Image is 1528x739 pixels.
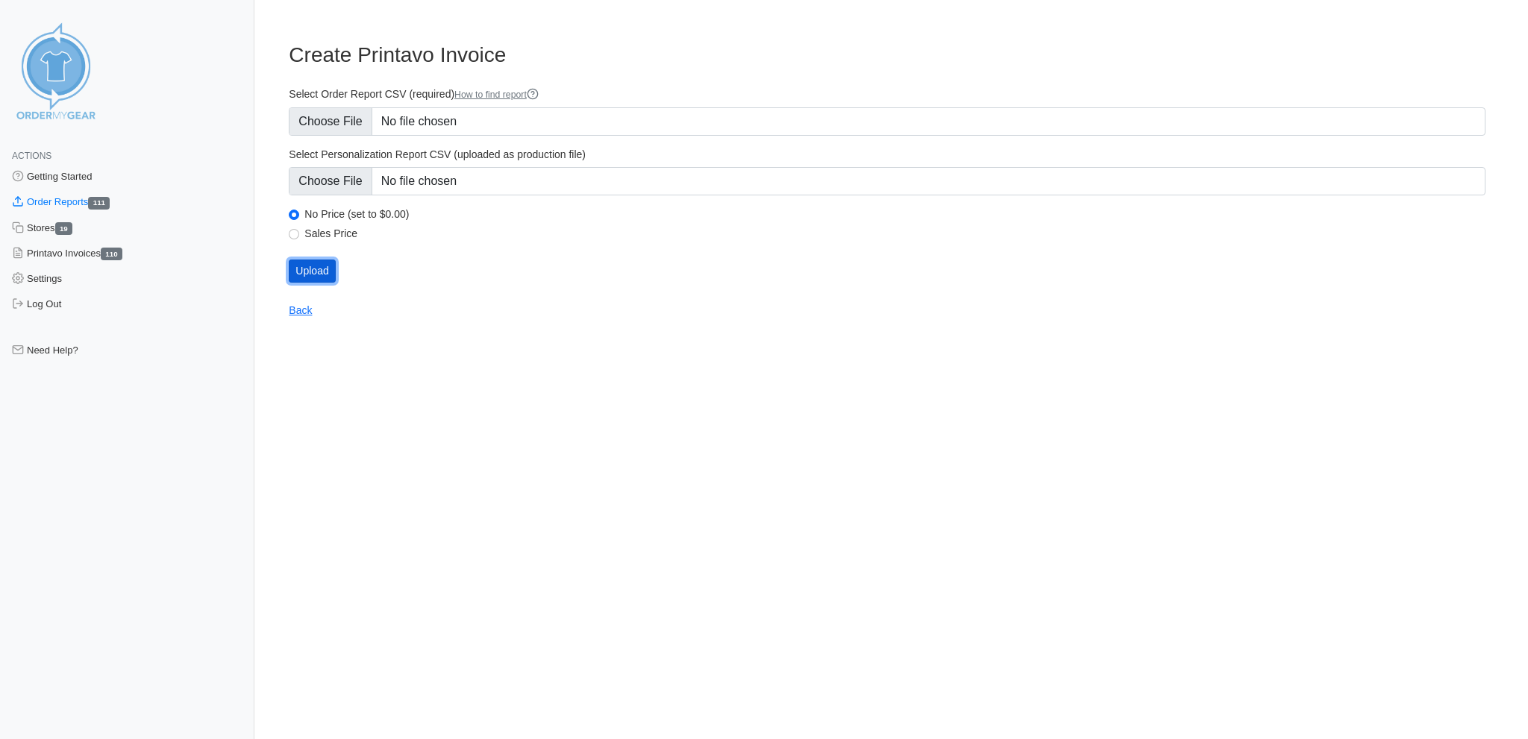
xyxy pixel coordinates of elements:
[12,151,51,161] span: Actions
[304,227,1485,240] label: Sales Price
[55,222,73,235] span: 19
[88,197,110,210] span: 111
[289,43,1485,68] h3: Create Printavo Invoice
[454,89,539,100] a: How to find report
[101,248,122,260] span: 110
[289,148,1485,161] label: Select Personalization Report CSV (uploaded as production file)
[289,304,312,316] a: Back
[304,207,1485,221] label: No Price (set to $0.00)
[289,87,1485,101] label: Select Order Report CSV (required)
[289,260,335,283] input: Upload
